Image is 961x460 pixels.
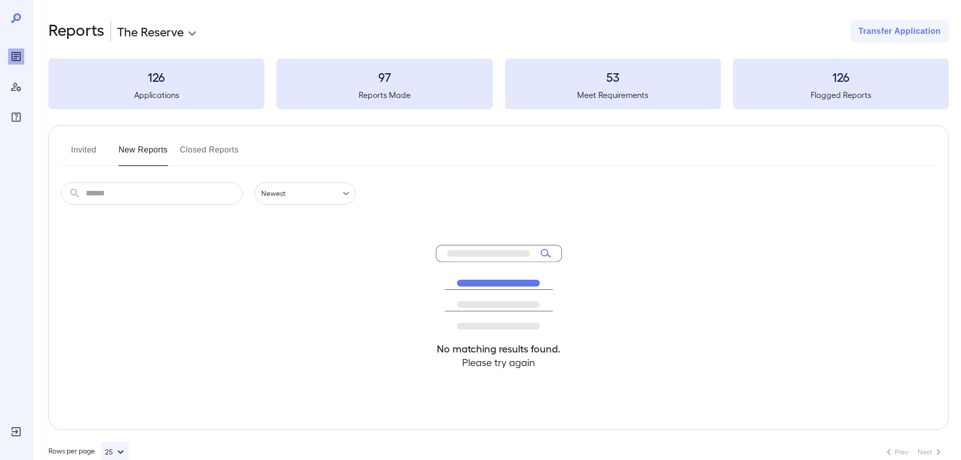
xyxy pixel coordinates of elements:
h5: Flagged Reports [733,89,949,101]
p: The Reserve [117,23,184,39]
h4: No matching results found. [436,342,562,355]
h3: 126 [48,69,264,85]
h2: Reports [48,20,104,42]
div: Manage Users [8,79,24,95]
h3: 97 [276,69,492,85]
h3: 53 [505,69,721,85]
div: Log Out [8,424,24,440]
button: Closed Reports [180,142,239,166]
summary: 126Applications97Reports Made53Meet Requirements126Flagged Reports [48,59,949,109]
h5: Applications [48,89,264,101]
h5: Reports Made [276,89,492,101]
button: Invited [61,142,106,166]
div: FAQ [8,109,24,125]
h4: Please try again [436,355,562,369]
button: Transfer Application [851,20,949,42]
h5: Meet Requirements [505,89,721,101]
div: Newest [255,182,356,205]
nav: pagination navigation [878,444,949,460]
div: Reports [8,48,24,65]
button: New Reports [119,142,168,166]
h3: 126 [733,69,949,85]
